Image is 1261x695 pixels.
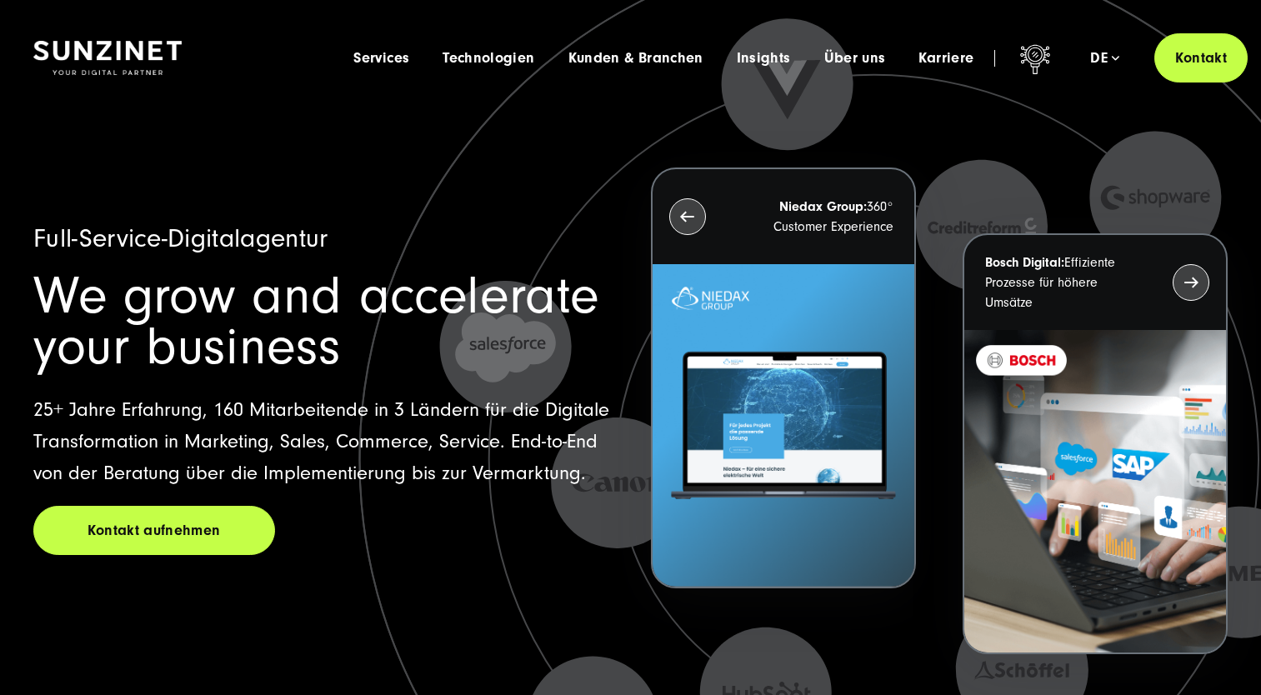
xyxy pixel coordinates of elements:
[33,41,182,76] img: SUNZINET Full Service Digital Agentur
[33,506,275,555] a: Kontakt aufnehmen
[963,233,1228,654] button: Bosch Digital:Effiziente Prozesse für höhere Umsätze BOSCH - Kundeprojekt - Digital Transformatio...
[736,197,893,237] p: 360° Customer Experience
[737,50,791,67] a: Insights
[33,394,610,489] p: 25+ Jahre Erfahrung, 160 Mitarbeitende in 3 Ländern für die Digitale Transformation in Marketing,...
[964,330,1226,652] img: BOSCH - Kundeprojekt - Digital Transformation Agentur SUNZINET
[985,255,1064,270] strong: Bosch Digital:
[653,264,914,587] img: Letztes Projekt von Niedax. Ein Laptop auf dem die Niedax Website geöffnet ist, auf blauem Hinter...
[443,50,534,67] a: Technologien
[33,266,599,377] span: We grow and accelerate your business
[918,50,973,67] a: Karriere
[651,167,916,588] button: Niedax Group:360° Customer Experience Letztes Projekt von Niedax. Ein Laptop auf dem die Niedax W...
[985,252,1143,312] p: Effiziente Prozesse für höhere Umsätze
[568,50,703,67] a: Kunden & Branchen
[1090,50,1119,67] div: de
[1154,33,1248,82] a: Kontakt
[33,223,328,253] span: Full-Service-Digitalagentur
[353,50,409,67] a: Services
[824,50,886,67] a: Über uns
[779,199,867,214] strong: Niedax Group:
